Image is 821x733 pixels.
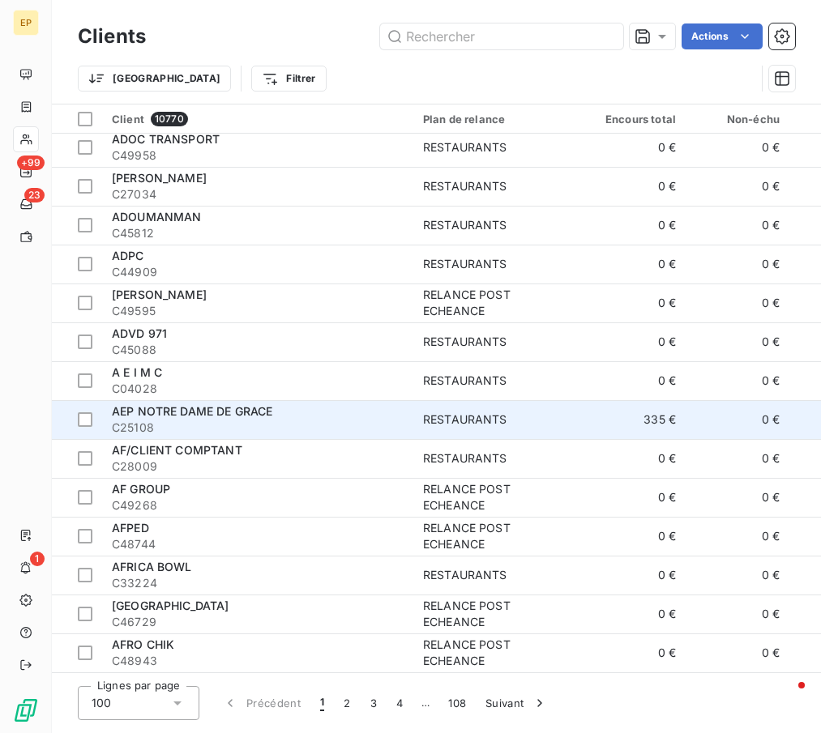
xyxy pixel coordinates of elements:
[686,206,789,245] td: 0 €
[686,283,789,322] td: 0 €
[112,637,174,651] span: AFRO CHIK
[582,556,686,594] td: 0 €
[112,342,404,358] span: C45088
[413,690,438,716] span: …
[582,400,686,439] td: 335 €
[423,450,507,467] div: RESTAURANTS
[78,66,231,92] button: [GEOGRAPHIC_DATA]
[112,521,149,535] span: AFPED
[112,458,404,475] span: C28009
[686,594,789,633] td: 0 €
[423,598,572,630] div: RELANCE POST ECHEANCE
[112,264,404,280] span: C44909
[112,303,404,319] span: C49595
[112,420,404,436] span: C25108
[582,517,686,556] td: 0 €
[476,686,558,720] button: Suivant
[423,217,507,233] div: RESTAURANTS
[112,147,404,164] span: C49958
[151,112,188,126] span: 10770
[251,66,326,92] button: Filtrer
[112,560,192,573] span: AFRICA BOWL
[582,594,686,633] td: 0 €
[695,113,780,126] div: Non-échu
[423,411,507,428] div: RESTAURANTS
[423,481,572,514] div: RELANCE POST ECHEANCE
[92,695,111,711] span: 100
[582,361,686,400] td: 0 €
[582,478,686,517] td: 0 €
[423,567,507,583] div: RESTAURANTS
[112,381,404,397] span: C04028
[686,167,789,206] td: 0 €
[17,156,45,170] span: +99
[423,334,507,350] div: RESTAURANTS
[423,139,507,156] div: RESTAURANTS
[387,686,413,720] button: 4
[78,22,146,51] h3: Clients
[686,361,789,400] td: 0 €
[686,439,789,478] td: 0 €
[24,188,45,202] span: 23
[112,365,162,379] span: A E I M C
[112,225,404,241] span: C45812
[766,678,805,717] iframe: Intercom live chat
[686,245,789,283] td: 0 €
[112,186,404,202] span: C27034
[13,697,39,723] img: Logo LeanPay
[682,23,763,49] button: Actions
[13,159,38,185] a: +99
[212,686,310,720] button: Précédent
[310,686,334,720] button: 1
[686,556,789,594] td: 0 €
[112,326,167,340] span: ADVD 971
[423,256,507,272] div: RESTAURANTS
[112,249,144,262] span: ADPC
[112,653,404,669] span: C48943
[112,575,404,591] span: C33224
[423,287,572,319] div: RELANCE POST ECHEANCE
[13,10,39,36] div: EP
[686,478,789,517] td: 0 €
[30,552,45,566] span: 1
[361,686,387,720] button: 3
[423,637,572,669] div: RELANCE POST ECHEANCE
[686,517,789,556] td: 0 €
[582,128,686,167] td: 0 €
[686,322,789,361] td: 0 €
[334,686,360,720] button: 2
[112,288,207,301] span: [PERSON_NAME]
[423,520,572,552] div: RELANCE POST ECHEANCE
[686,633,789,672] td: 0 €
[438,686,476,720] button: 108
[112,132,220,146] span: ADOC TRANSPORT
[582,283,686,322] td: 0 €
[423,373,507,389] div: RESTAURANTS
[13,191,38,217] a: 23
[320,695,324,711] span: 1
[582,633,686,672] td: 0 €
[582,245,686,283] td: 0 €
[686,128,789,167] td: 0 €
[112,113,144,126] span: Client
[112,614,404,630] span: C46729
[582,439,686,478] td: 0 €
[112,599,229,612] span: [GEOGRAPHIC_DATA]
[423,178,507,194] div: RESTAURANTS
[112,482,170,496] span: AF GROUP
[112,497,404,514] span: C49268
[423,113,572,126] div: Plan de relance
[112,404,272,418] span: AEP NOTRE DAME DE GRACE
[686,400,789,439] td: 0 €
[582,206,686,245] td: 0 €
[112,443,242,457] span: AF/CLIENT COMPTANT
[380,23,623,49] input: Rechercher
[112,536,404,552] span: C48744
[112,171,207,185] span: [PERSON_NAME]
[592,113,676,126] div: Encours total
[582,322,686,361] td: 0 €
[582,167,686,206] td: 0 €
[112,210,202,224] span: ADOUMANMAN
